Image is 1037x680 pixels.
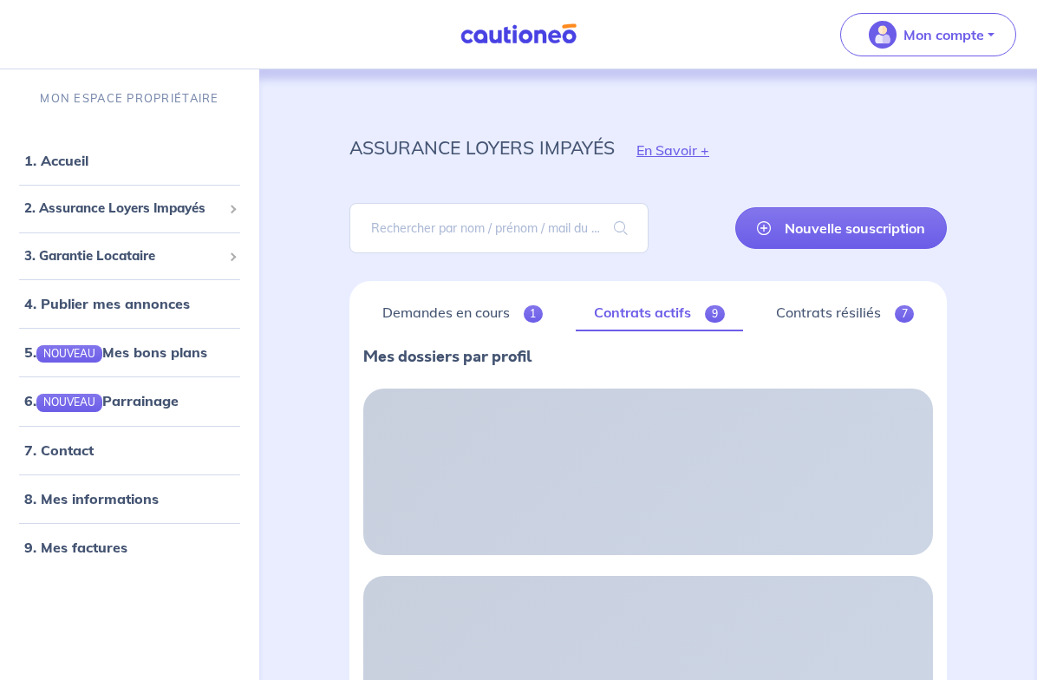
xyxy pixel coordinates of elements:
[735,207,947,249] a: Nouvelle souscription
[895,305,915,323] span: 7
[7,383,252,418] div: 6.NOUVEAUParrainage
[7,433,252,467] div: 7. Contact
[24,295,190,312] a: 4. Publier mes annonces
[24,343,207,361] a: 5.NOUVEAUMes bons plans
[705,305,725,323] span: 9
[40,90,218,107] p: MON ESPACE PROPRIÉTAIRE
[903,24,984,45] p: Mon compte
[593,204,649,252] span: search
[24,441,94,459] a: 7. Contact
[869,21,897,49] img: illu_account_valid_menu.svg
[7,530,252,565] div: 9. Mes factures
[349,203,649,253] input: Rechercher par nom / prénom / mail du locataire
[840,13,1016,56] button: illu_account_valid_menu.svgMon compte
[7,143,252,178] div: 1. Accueil
[615,125,731,175] button: En Savoir +
[7,286,252,321] div: 4. Publier mes annonces
[24,539,127,556] a: 9. Mes factures
[576,295,744,331] a: Contrats actifs9
[24,490,159,507] a: 8. Mes informations
[7,192,252,226] div: 2. Assurance Loyers Impayés
[363,345,933,368] p: Mes dossiers par profil
[7,335,252,369] div: 5.NOUVEAUMes bons plans
[24,246,222,266] span: 3. Garantie Locataire
[349,132,615,163] p: assurance loyers impayés
[363,295,562,331] a: Demandes en cours1
[7,239,252,273] div: 3. Garantie Locataire
[24,199,222,219] span: 2. Assurance Loyers Impayés
[757,295,933,331] a: Contrats résiliés7
[7,481,252,516] div: 8. Mes informations
[453,23,584,45] img: Cautioneo
[24,152,88,169] a: 1. Accueil
[524,305,544,323] span: 1
[24,392,179,409] a: 6.NOUVEAUParrainage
